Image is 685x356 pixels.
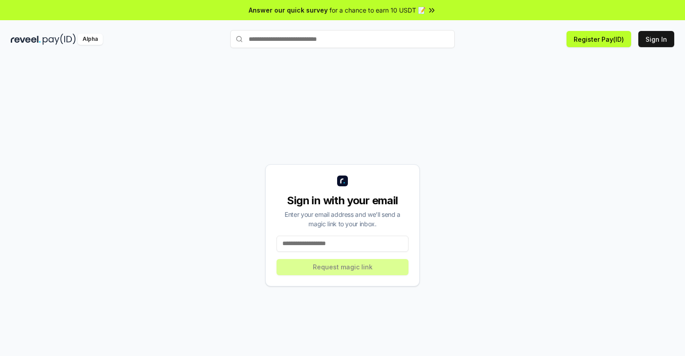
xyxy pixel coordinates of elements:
div: Sign in with your email [277,193,408,208]
span: Answer our quick survey [249,5,328,15]
button: Sign In [638,31,674,47]
img: pay_id [43,34,76,45]
div: Alpha [78,34,103,45]
img: reveel_dark [11,34,41,45]
button: Register Pay(ID) [566,31,631,47]
img: logo_small [337,176,348,186]
span: for a chance to earn 10 USDT 📝 [329,5,426,15]
div: Enter your email address and we’ll send a magic link to your inbox. [277,210,408,229]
